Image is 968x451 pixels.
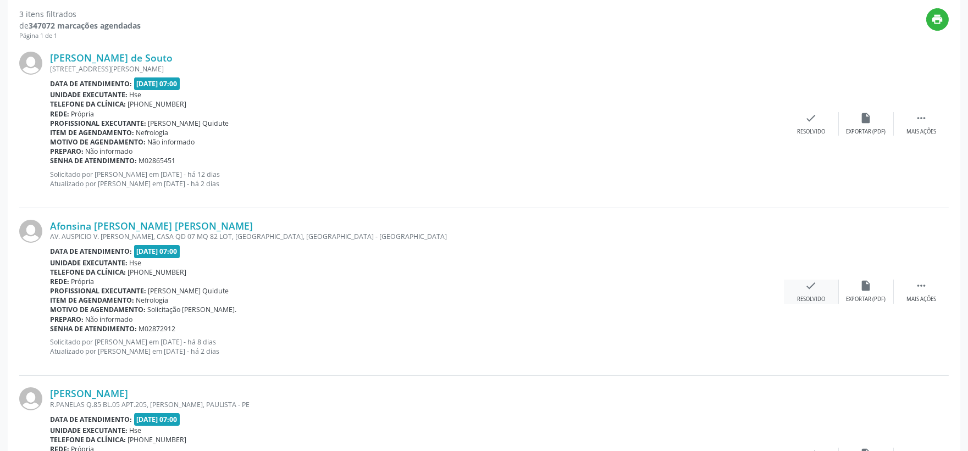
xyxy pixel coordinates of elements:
[29,20,141,31] strong: 347072 marcações agendadas
[19,31,141,41] div: Página 1 de 1
[50,90,128,99] b: Unidade executante:
[50,400,784,409] div: R.PANELAS Q.85 BL.05 APT.205, [PERSON_NAME], PAULISTA - PE
[50,52,173,64] a: [PERSON_NAME] de Souto
[50,387,128,399] a: [PERSON_NAME]
[926,8,949,31] button: print
[50,277,69,286] b: Rede:
[139,156,176,165] span: M02865451
[50,315,84,324] b: Preparo:
[71,109,95,119] span: Própria
[915,280,927,292] i: 
[797,128,825,136] div: Resolvido
[130,90,142,99] span: Hse
[134,245,180,258] span: [DATE] 07:00
[906,128,936,136] div: Mais ações
[50,128,134,137] b: Item de agendamento:
[50,337,784,356] p: Solicitado por [PERSON_NAME] em [DATE] - há 8 dias Atualizado por [PERSON_NAME] em [DATE] - há 2 ...
[50,268,126,277] b: Telefone da clínica:
[50,247,132,256] b: Data de atendimento:
[915,112,927,124] i: 
[847,296,886,303] div: Exportar (PDF)
[860,112,872,124] i: insert_drive_file
[139,324,176,333] span: M02872912
[50,324,137,333] b: Senha de atendimento:
[50,137,146,147] b: Motivo de agendamento:
[136,128,169,137] span: Nefrologia
[50,64,784,74] div: [STREET_ADDRESS][PERSON_NAME]
[906,296,936,303] div: Mais ações
[50,435,126,444] b: Telefone da clínica:
[19,8,141,20] div: 3 itens filtrados
[148,119,229,128] span: [PERSON_NAME] Quidute
[50,232,784,241] div: AV. AUSPICIO V. [PERSON_NAME], CASA QD 07 MQ 82 LOT, [GEOGRAPHIC_DATA], [GEOGRAPHIC_DATA] - [GEOG...
[136,296,169,305] span: Nefrologia
[50,119,146,128] b: Profissional executante:
[932,13,944,25] i: print
[128,99,187,109] span: [PHONE_NUMBER]
[134,77,180,90] span: [DATE] 07:00
[19,20,141,31] div: de
[128,435,187,444] span: [PHONE_NUMBER]
[50,426,128,435] b: Unidade executante:
[50,296,134,305] b: Item de agendamento:
[128,268,187,277] span: [PHONE_NUMBER]
[130,258,142,268] span: Hse
[50,170,784,188] p: Solicitado por [PERSON_NAME] em [DATE] - há 12 dias Atualizado por [PERSON_NAME] em [DATE] - há 2...
[134,413,180,426] span: [DATE] 07:00
[50,258,128,268] b: Unidade executante:
[148,286,229,296] span: [PERSON_NAME] Quidute
[50,99,126,109] b: Telefone da clínica:
[50,79,132,88] b: Data de atendimento:
[50,156,137,165] b: Senha de atendimento:
[50,147,84,156] b: Preparo:
[19,52,42,75] img: img
[19,387,42,410] img: img
[50,305,146,314] b: Motivo de agendamento:
[50,286,146,296] b: Profissional executante:
[19,220,42,243] img: img
[86,147,133,156] span: Não informado
[50,220,253,232] a: Afonsina [PERSON_NAME] [PERSON_NAME]
[86,315,133,324] span: Não informado
[860,280,872,292] i: insert_drive_file
[148,305,237,314] span: Solicitação [PERSON_NAME].
[805,280,817,292] i: check
[71,277,95,286] span: Própria
[130,426,142,435] span: Hse
[797,296,825,303] div: Resolvido
[847,128,886,136] div: Exportar (PDF)
[50,109,69,119] b: Rede:
[148,137,195,147] span: Não informado
[805,112,817,124] i: check
[50,415,132,424] b: Data de atendimento:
